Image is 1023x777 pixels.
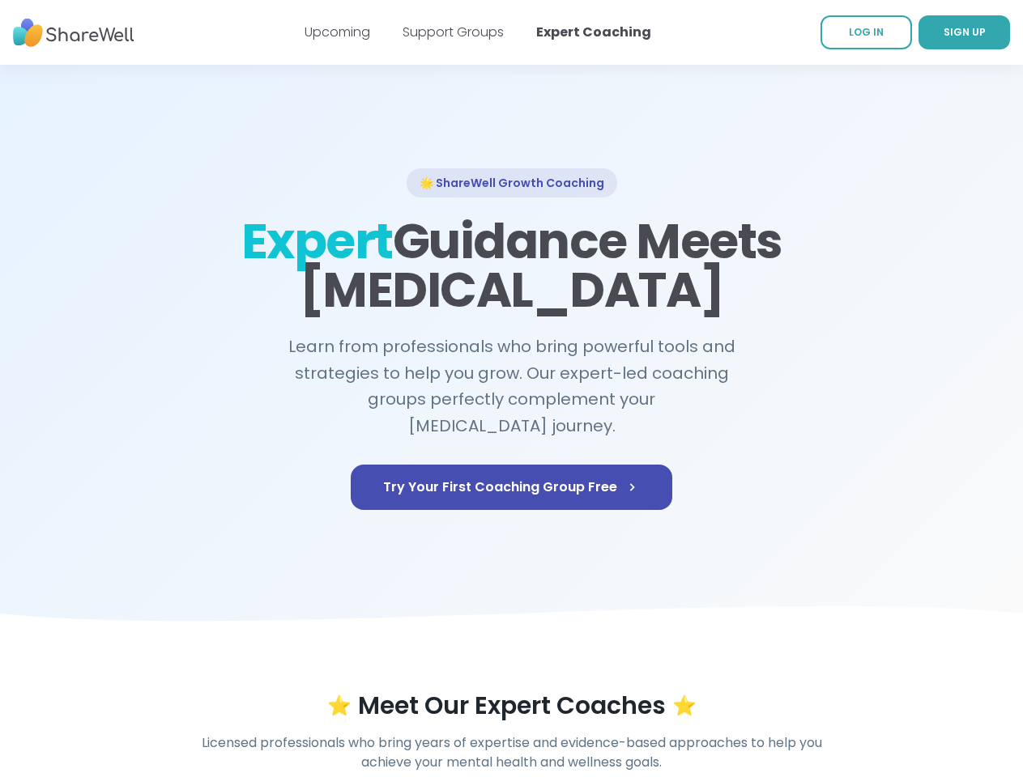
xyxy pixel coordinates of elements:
span: Expert [241,207,393,275]
a: Support Groups [403,23,504,41]
span: SIGN UP [944,25,986,39]
a: Expert Coaching [536,23,651,41]
a: Upcoming [305,23,370,41]
span: ⭐ [672,693,697,719]
a: Try Your First Coaching Group Free [351,465,672,510]
span: LOG IN [849,25,884,39]
h1: Guidance Meets [MEDICAL_DATA] [240,217,784,314]
h3: Meet Our Expert Coaches [358,691,666,720]
span: ⭐ [327,693,352,719]
div: 🌟 ShareWell Growth Coaching [407,168,617,197]
img: ShareWell Nav Logo [13,11,134,55]
h4: Licensed professionals who bring years of expertise and evidence-based approaches to help you ach... [201,733,823,772]
a: SIGN UP [919,15,1010,49]
span: Try Your First Coaching Group Free [383,478,640,497]
h2: Learn from professionals who bring powerful tools and strategies to help you grow. Our expert-led... [279,333,745,439]
a: LOG IN [821,15,912,49]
